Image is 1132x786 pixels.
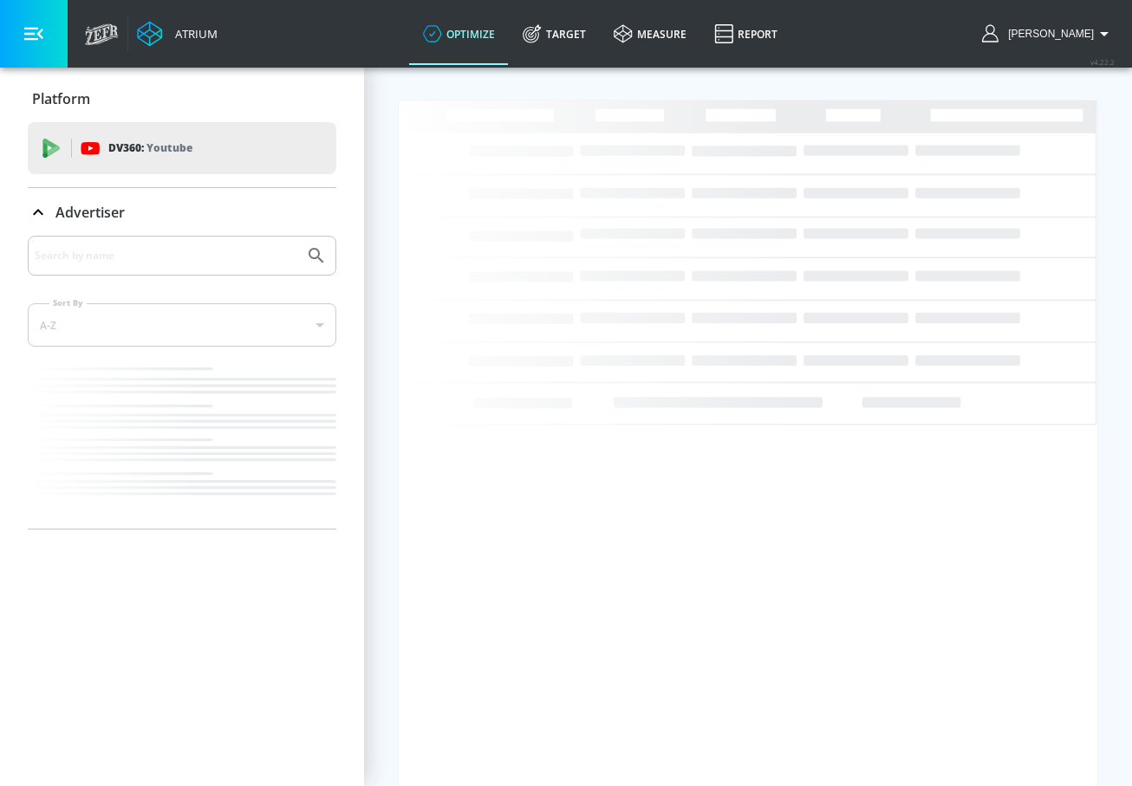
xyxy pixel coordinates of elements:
[28,188,336,237] div: Advertiser
[28,236,336,529] div: Advertiser
[108,139,192,158] p: DV360:
[28,75,336,123] div: Platform
[35,244,297,267] input: Search by name
[49,297,87,309] label: Sort By
[1090,57,1115,67] span: v 4.22.2
[28,122,336,174] div: DV360: Youtube
[137,21,218,47] a: Atrium
[55,203,125,222] p: Advertiser
[409,3,509,65] a: optimize
[28,361,336,529] nav: list of Advertiser
[32,89,90,108] p: Platform
[1001,28,1094,40] span: login as: aracely.alvarenga@zefr.com
[700,3,791,65] a: Report
[168,26,218,42] div: Atrium
[982,23,1115,44] button: [PERSON_NAME]
[509,3,600,65] a: Target
[28,303,336,347] div: A-Z
[600,3,700,65] a: measure
[146,139,192,157] p: Youtube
